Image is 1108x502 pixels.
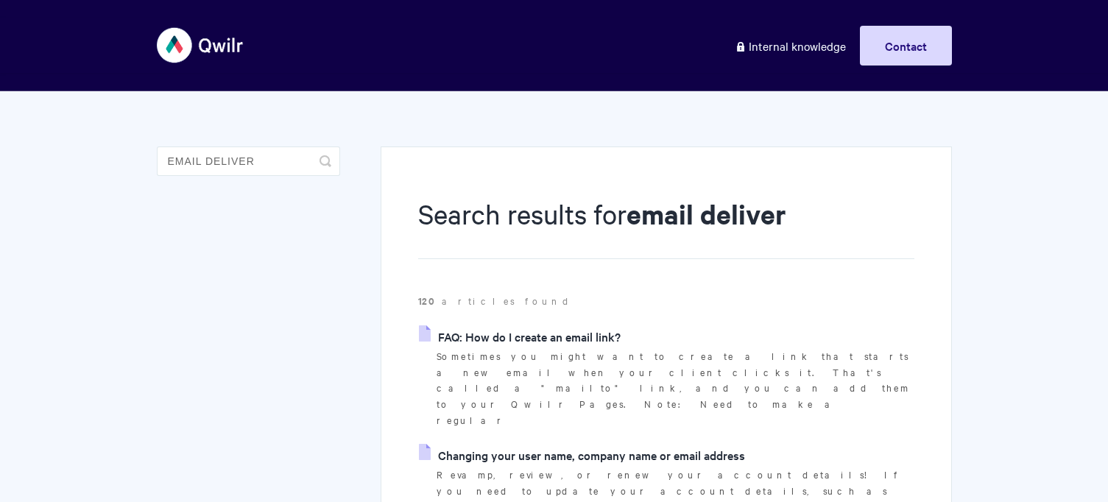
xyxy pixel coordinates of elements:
h1: Search results for [418,195,914,259]
a: Internal knowledge [724,26,857,66]
a: Changing your user name, company name or email address [419,444,745,466]
p: Sometimes you might want to create a link that starts a new email when your client clicks it. Tha... [437,348,914,428]
a: FAQ: How do I create an email link? [419,325,621,347]
input: Search [157,146,340,176]
strong: email deliver [627,196,786,232]
strong: 120 [418,294,442,308]
p: articles found [418,293,914,309]
img: Qwilr Help Center [157,18,244,73]
a: Contact [860,26,952,66]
